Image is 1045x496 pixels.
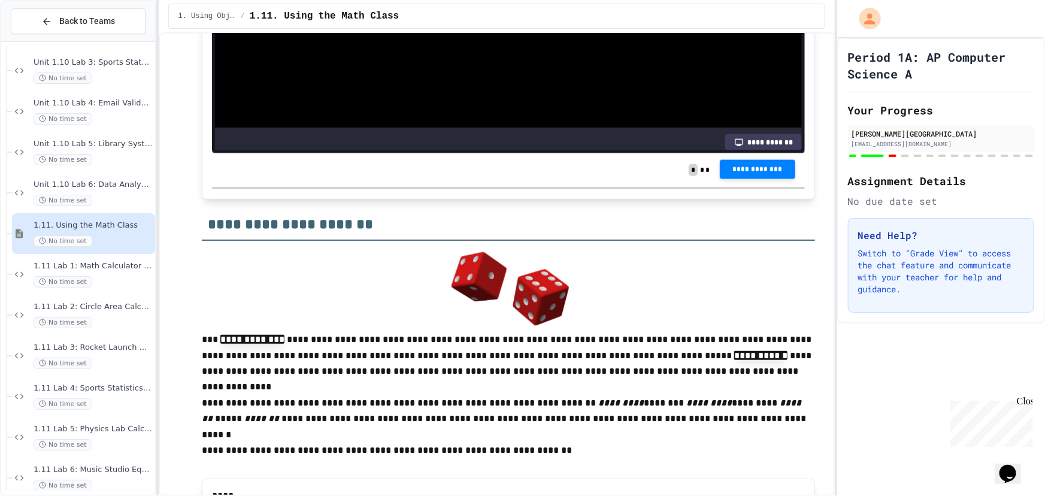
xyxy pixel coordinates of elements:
span: No time set [34,235,92,247]
span: Back to Teams [59,15,115,28]
span: 1.11 Lab 6: Music Studio Equalizer [34,465,153,475]
span: 1.11 Lab 2: Circle Area Calculator [34,302,153,312]
div: [EMAIL_ADDRESS][DOMAIN_NAME] [852,140,1031,149]
div: Chat with us now!Close [5,5,83,76]
span: No time set [34,276,92,288]
span: No time set [34,72,92,84]
span: / [241,11,245,21]
span: No time set [34,439,92,450]
span: 1.11. Using the Math Class [250,9,399,23]
iframe: chat widget [995,448,1033,484]
h1: Period 1A: AP Computer Science A [848,49,1034,82]
span: Unit 1.10 Lab 5: Library System Debugger [34,139,153,149]
span: 1. Using Objects and Methods [178,11,236,21]
span: No time set [34,317,92,328]
span: 1.11 Lab 4: Sports Statistics Calculator [34,383,153,394]
span: No time set [34,398,92,410]
span: No time set [34,358,92,369]
span: No time set [34,154,92,165]
span: 1.11 Lab 5: Physics Lab Calculator [34,424,153,434]
span: 1.11 Lab 1: Math Calculator Fixer [34,261,153,271]
span: 1.11. Using the Math Class [34,220,153,231]
h2: Your Progress [848,102,1034,119]
span: Unit 1.10 Lab 6: Data Analyst Toolkit [34,180,153,190]
iframe: chat widget [946,396,1033,447]
span: No time set [34,195,92,206]
div: No due date set [848,194,1034,208]
span: No time set [34,480,92,491]
div: My Account [847,5,884,32]
button: Back to Teams [11,8,146,34]
span: 1.11 Lab 3: Rocket Launch Calculator [34,343,153,353]
div: [PERSON_NAME][GEOGRAPHIC_DATA] [852,128,1031,139]
span: No time set [34,113,92,125]
h3: Need Help? [858,228,1024,243]
p: Switch to "Grade View" to access the chat feature and communicate with your teacher for help and ... [858,247,1024,295]
h2: Assignment Details [848,173,1034,189]
span: Unit 1.10 Lab 4: Email Validator Helper [34,98,153,108]
span: Unit 1.10 Lab 3: Sports Stats Hub [34,58,153,68]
